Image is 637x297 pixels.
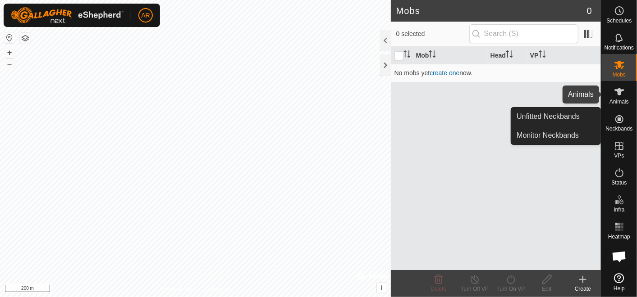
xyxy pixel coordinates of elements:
[412,47,487,64] th: Mob
[606,243,633,270] div: Open chat
[4,59,15,70] button: –
[517,130,579,141] span: Monitor Neckbands
[403,52,411,59] p-sorticon: Activate to sort
[601,270,637,295] a: Help
[430,69,459,76] a: create one
[511,108,600,126] a: Unfitted Neckbands
[431,286,447,292] span: Delete
[605,45,634,50] span: Notifications
[529,285,565,293] div: Edit
[4,32,15,43] button: Reset Map
[614,153,624,158] span: VPs
[160,285,193,293] a: Privacy Policy
[429,52,436,59] p-sorticon: Activate to sort
[608,234,630,239] span: Heatmap
[204,285,231,293] a: Contact Us
[565,285,601,293] div: Create
[4,47,15,58] button: +
[506,52,513,59] p-sorticon: Activate to sort
[469,24,578,43] input: Search (S)
[396,5,587,16] h2: Mobs
[539,52,546,59] p-sorticon: Activate to sort
[377,283,387,293] button: i
[610,99,629,104] span: Animals
[493,285,529,293] div: Turn On VP
[20,33,31,44] button: Map Layers
[587,4,592,18] span: 0
[614,286,625,291] span: Help
[396,29,469,39] span: 0 selected
[606,18,632,23] span: Schedules
[611,180,627,185] span: Status
[487,47,527,64] th: Head
[527,47,601,64] th: VP
[141,11,150,20] span: AR
[391,64,601,82] td: No mobs yet now.
[11,7,124,23] img: Gallagher Logo
[613,72,626,77] span: Mobs
[511,126,600,144] a: Monitor Neckbands
[517,111,580,122] span: Unfitted Neckbands
[605,126,632,131] span: Neckbands
[380,284,382,292] span: i
[614,207,624,212] span: Infra
[457,285,493,293] div: Turn Off VP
